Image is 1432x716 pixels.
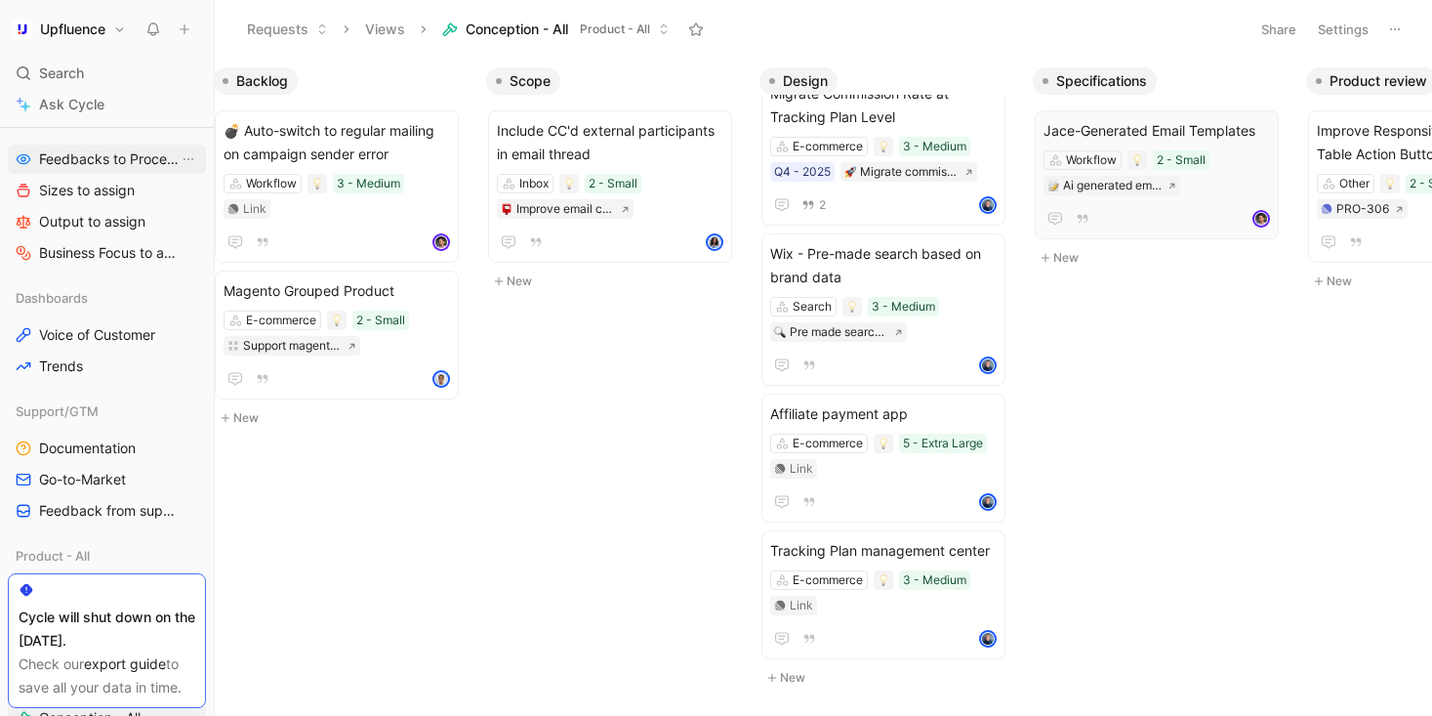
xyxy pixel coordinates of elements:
a: Feedbacks to ProcessView actions [8,145,206,174]
span: Support/GTM [16,401,99,421]
h1: Upfluence [40,21,105,38]
img: 📮 [501,203,512,215]
img: avatar [434,372,448,386]
a: Voice of Customer [8,320,206,350]
span: 2 [819,199,826,211]
a: 💣 Auto-switch to regular mailing on campaign sender errorWorkflow3 - MediumLinkavatar [215,110,459,263]
span: Migrate Commission Rate at Tracking Plan Level [770,82,997,129]
a: Business Focus to assign [8,238,206,268]
span: Sizes to assign [39,181,135,200]
span: Include CC'd external participants in email thread [497,119,723,166]
button: Specifications [1033,67,1157,95]
div: 💡 [874,570,893,590]
a: Output to assign [8,207,206,236]
span: Design [783,71,828,91]
button: View actions [179,149,198,169]
div: DesignNew [752,59,1025,699]
span: Specifications [1056,71,1147,91]
div: Check our to save all your data in time. [19,653,195,699]
div: Search [793,297,832,316]
a: Wix - Pre-made search based on brand dataSearch3 - Medium🔍Pre made search based on brand dataavatar [761,233,1005,386]
div: Q4 - 2025 [774,162,831,182]
img: 💡 [878,438,889,449]
div: Inbox [519,174,549,193]
div: PRO-306 [1336,199,1389,219]
div: Pre made search based on brand data [790,322,888,342]
a: Ask Cycle [8,90,206,119]
div: BacklogNew [205,59,478,440]
img: 💡 [878,574,889,586]
img: 🚀 [844,166,856,178]
span: Wix - Pre-made search based on brand data [770,242,997,289]
span: Product - All [16,546,90,566]
button: New [1033,246,1290,270]
span: Dashboards [16,288,88,308]
img: 💡 [331,315,343,326]
a: Documentation [8,434,206,463]
span: Scope [510,71,551,91]
img: Upfluence [13,20,32,39]
span: Business Focus to assign [39,243,181,263]
div: Support/GTM [8,397,206,426]
span: Go-to-Market [39,470,126,489]
div: 💡 [1380,174,1400,193]
span: Documentation [39,439,136,458]
div: 3 - Medium [903,570,966,590]
img: avatar [708,235,721,249]
img: avatar [981,198,995,212]
a: Affiliate payment appE-commerce5 - Extra LargeLinkavatar [761,394,1005,523]
img: 💡 [1384,178,1396,190]
div: 5 - Extra Large [903,434,983,453]
span: Feedback from support [39,501,180,521]
span: Backlog [236,71,288,91]
span: Conception - All [466,20,568,39]
span: Magento Grouped Product [224,279,450,303]
div: 2 - Small [1157,150,1206,170]
span: Feedbacks to Process [39,149,179,169]
button: 2 [798,194,830,216]
button: Share [1252,16,1305,43]
div: Other [1339,174,1370,193]
div: E-commerce [246,311,316,330]
div: Ai generated email templates [1063,176,1162,195]
div: E-commerce [793,434,863,453]
img: 💡 [878,141,889,152]
a: Sizes to assign [8,176,206,205]
img: 💡 [563,178,575,190]
div: Support magento grouped product [243,336,342,356]
div: 2 - Small [589,174,637,193]
img: 💡 [846,301,858,313]
button: New [213,406,471,430]
button: New [759,666,1017,690]
div: ScopeNew [478,59,752,303]
div: 💡 [874,137,893,156]
a: Jace-Generated Email TemplatesWorkflow2 - Small📝Ai generated email templatesavatar [1035,110,1279,239]
img: avatar [1254,212,1268,226]
div: Migrate commission rate at tracking plan and orders level [860,162,959,182]
button: Views [356,15,414,44]
span: 💣 Auto-switch to regular mailing on campaign sender error [224,119,450,166]
span: Output to assign [39,212,145,232]
img: 💡 [311,178,323,190]
div: Dashboards [8,283,206,313]
span: Product review [1330,71,1427,91]
button: Scope [486,67,560,95]
a: Tracking Plan management centerE-commerce3 - MediumLinkavatar [761,530,1005,659]
div: Link [243,199,266,219]
div: ProcessFeedbacks to ProcessView actionsSizes to assignOutput to assignBusiness Focus to assign [8,107,206,268]
div: DashboardsVoice of CustomerTrends [8,283,206,381]
img: avatar [434,235,448,249]
div: Link [790,459,813,479]
img: 🔍 [774,326,786,338]
a: Feedback from support [8,496,206,526]
div: 💡 [307,174,327,193]
div: Workflow [1066,150,1117,170]
div: Cycle will shut down on the [DATE]. [19,606,195,653]
div: 💡 [559,174,579,193]
div: Support/GTMDocumentationGo-to-MarketFeedback from support [8,397,206,526]
a: Go-to-Market [8,465,206,494]
button: UpfluenceUpfluence [8,16,131,43]
span: Voice of Customer [39,325,155,345]
div: SpecificationsNew [1025,59,1298,279]
img: 📝 [1047,180,1059,191]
